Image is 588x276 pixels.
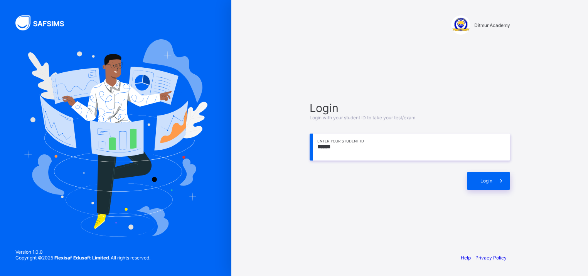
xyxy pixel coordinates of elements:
a: Privacy Policy [475,255,507,261]
span: Login [480,178,492,184]
img: SAFSIMS Logo [15,15,73,30]
span: Ditmur Academy [474,22,510,28]
span: Copyright © 2025 All rights reserved. [15,255,150,261]
span: Login [310,101,510,115]
span: Version 1.0.0 [15,249,150,255]
a: Help [461,255,471,261]
span: Login with your student ID to take your test/exam [310,115,415,120]
img: Hero Image [24,39,207,236]
strong: Flexisaf Edusoft Limited. [54,255,111,261]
